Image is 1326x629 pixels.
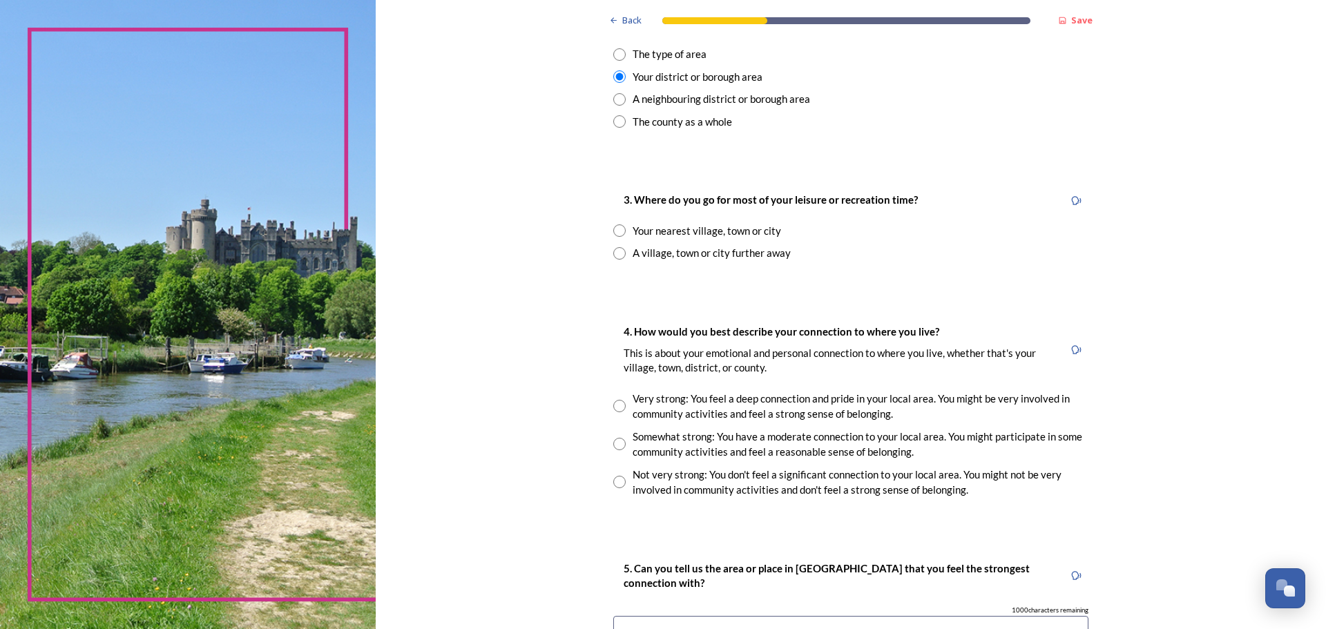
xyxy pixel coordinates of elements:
span: Back [622,14,642,27]
strong: 5. Can you tell us the area or place in [GEOGRAPHIC_DATA] that you feel the strongest connection ... [624,562,1032,589]
span: 1000 characters remaining [1012,606,1088,615]
div: Not very strong: You don't feel a significant connection to your local area. You might not be ver... [633,467,1088,498]
div: Very strong: You feel a deep connection and pride in your local area. You might be very involved ... [633,391,1088,422]
p: This is about your emotional and personal connection to where you live, whether that's your villa... [624,346,1053,376]
strong: 4. How would you best describe your connection to where you live? [624,325,939,338]
button: Open Chat [1265,568,1305,608]
div: Your nearest village, town or city [633,223,781,239]
strong: Save [1071,14,1093,26]
div: The county as a whole [633,114,732,130]
div: A village, town or city further away [633,245,791,261]
div: Your district or borough area [633,69,762,85]
div: A neighbouring district or borough area [633,91,810,107]
div: Somewhat strong: You have a moderate connection to your local area. You might participate in some... [633,429,1088,460]
strong: 3. Where do you go for most of your leisure or recreation time? [624,193,918,206]
div: The type of area [633,46,707,62]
